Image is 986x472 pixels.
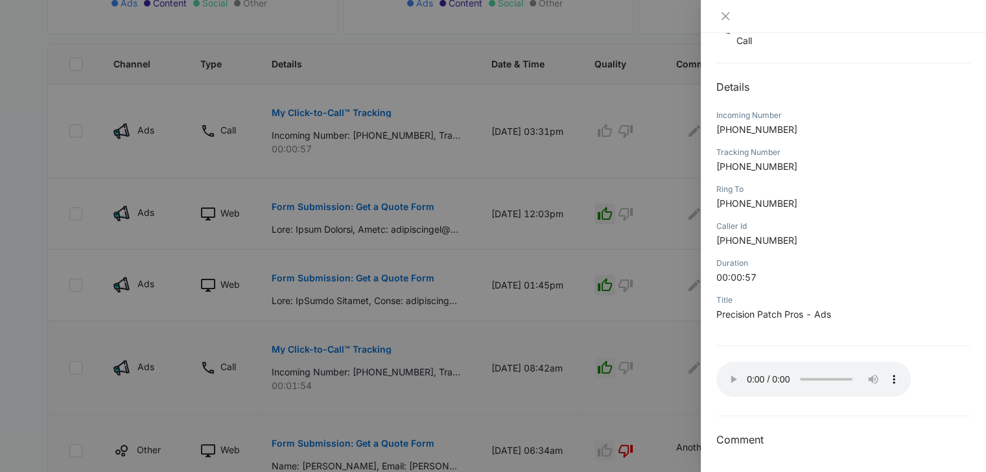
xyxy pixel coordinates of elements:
[716,432,970,447] h3: Comment
[716,161,797,172] span: [PHONE_NUMBER]
[736,34,760,47] p: Call
[716,124,797,135] span: [PHONE_NUMBER]
[716,235,797,246] span: [PHONE_NUMBER]
[716,79,970,95] h2: Details
[716,309,831,320] span: Precision Patch Pros - Ads
[720,11,731,21] span: close
[716,198,797,209] span: [PHONE_NUMBER]
[716,10,734,22] button: Close
[716,110,970,121] div: Incoming Number
[716,272,757,283] span: 00:00:57
[716,294,970,306] div: Title
[716,220,970,232] div: Caller Id
[716,362,911,397] audio: Your browser does not support the audio tag.
[716,183,970,195] div: Ring To
[716,257,970,269] div: Duration
[716,147,970,158] div: Tracking Number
